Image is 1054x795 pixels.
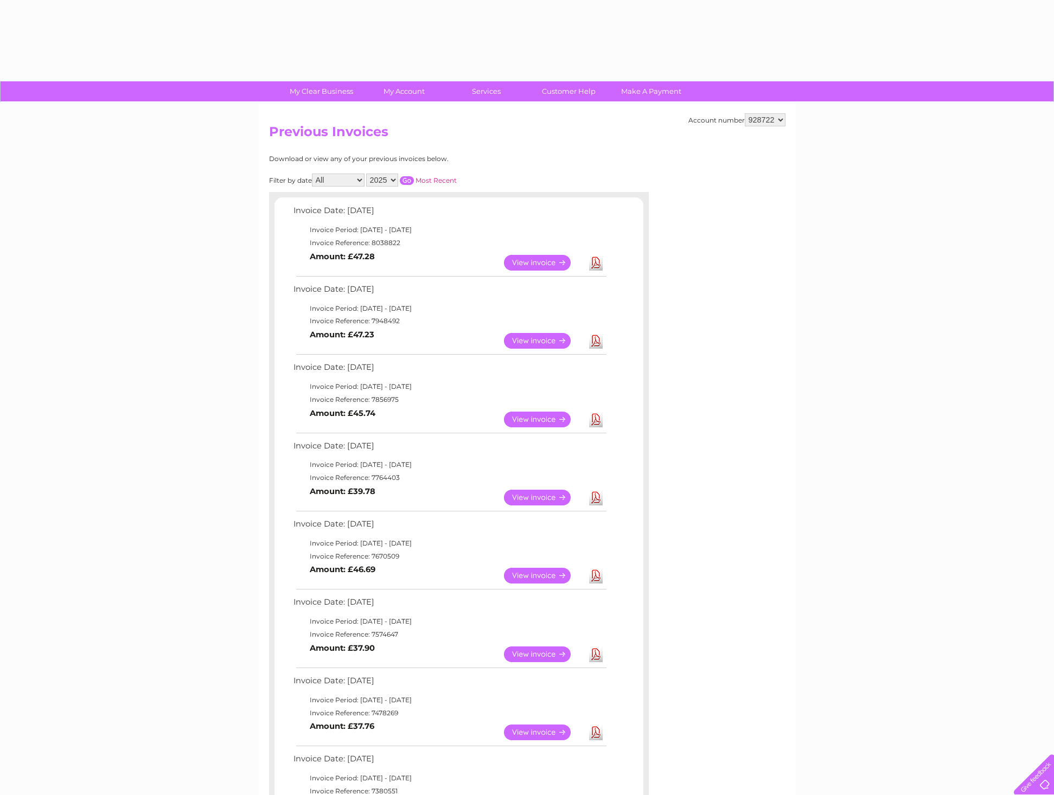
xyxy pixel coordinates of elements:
[291,615,608,628] td: Invoice Period: [DATE] - [DATE]
[589,412,603,427] a: Download
[269,155,554,163] div: Download or view any of your previous invoices below.
[291,203,608,223] td: Invoice Date: [DATE]
[589,646,603,662] a: Download
[504,646,584,662] a: View
[291,595,608,615] td: Invoice Date: [DATE]
[504,333,584,349] a: View
[269,174,554,187] div: Filter by date
[291,471,608,484] td: Invoice Reference: 7764403
[310,252,375,261] b: Amount: £47.28
[310,643,375,653] b: Amount: £37.90
[291,393,608,406] td: Invoice Reference: 7856975
[606,81,696,101] a: Make A Payment
[688,113,785,126] div: Account number
[589,568,603,584] a: Download
[277,81,366,101] a: My Clear Business
[291,707,608,720] td: Invoice Reference: 7478269
[504,725,584,740] a: View
[291,458,608,471] td: Invoice Period: [DATE] - [DATE]
[504,490,584,505] a: View
[291,439,608,459] td: Invoice Date: [DATE]
[291,302,608,315] td: Invoice Period: [DATE] - [DATE]
[310,565,375,574] b: Amount: £46.69
[504,412,584,427] a: View
[310,408,375,418] b: Amount: £45.74
[504,255,584,271] a: View
[310,721,374,731] b: Amount: £37.76
[291,694,608,707] td: Invoice Period: [DATE] - [DATE]
[442,81,531,101] a: Services
[359,81,449,101] a: My Account
[291,517,608,537] td: Invoice Date: [DATE]
[589,333,603,349] a: Download
[269,124,785,145] h2: Previous Invoices
[504,568,584,584] a: View
[291,315,608,328] td: Invoice Reference: 7948492
[589,725,603,740] a: Download
[291,550,608,563] td: Invoice Reference: 7670509
[291,772,608,785] td: Invoice Period: [DATE] - [DATE]
[416,176,457,184] a: Most Recent
[291,628,608,641] td: Invoice Reference: 7574647
[310,486,375,496] b: Amount: £39.78
[291,674,608,694] td: Invoice Date: [DATE]
[291,537,608,550] td: Invoice Period: [DATE] - [DATE]
[310,330,374,339] b: Amount: £47.23
[291,380,608,393] td: Invoice Period: [DATE] - [DATE]
[291,752,608,772] td: Invoice Date: [DATE]
[291,223,608,236] td: Invoice Period: [DATE] - [DATE]
[291,360,608,380] td: Invoice Date: [DATE]
[524,81,614,101] a: Customer Help
[589,490,603,505] a: Download
[589,255,603,271] a: Download
[291,236,608,249] td: Invoice Reference: 8038822
[291,282,608,302] td: Invoice Date: [DATE]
